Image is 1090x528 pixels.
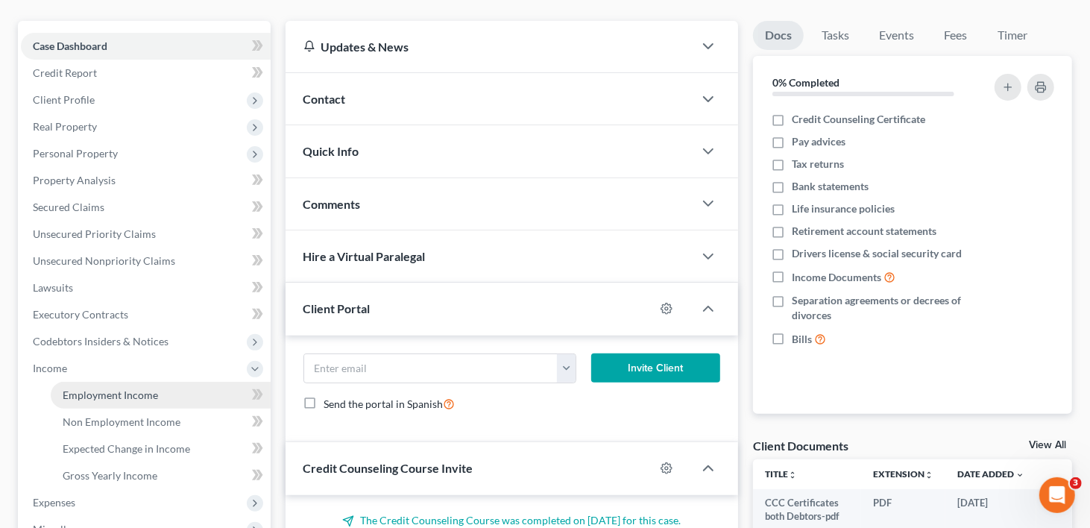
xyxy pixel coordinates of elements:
a: Tasks [810,21,861,50]
span: Secured Claims [33,201,104,213]
a: Non Employment Income [51,409,271,436]
span: Drivers license & social security card [792,246,962,261]
a: Gross Yearly Income [51,462,271,489]
i: unfold_more [788,471,797,480]
input: Enter email [304,354,558,383]
span: Pay advices [792,134,845,149]
span: Hire a Virtual Paralegal [303,249,426,263]
span: Retirement account statements [792,224,936,239]
a: Titleunfold_more [765,468,797,480]
a: Property Analysis [21,167,271,194]
a: Timer [986,21,1039,50]
a: Events [867,21,926,50]
span: Expenses [33,496,75,509]
p: The Credit Counseling Course was completed on [DATE] for this case. [303,513,720,528]
a: Secured Claims [21,194,271,221]
span: Property Analysis [33,174,116,186]
a: Date Added expand_more [957,468,1024,480]
span: Lawsuits [33,281,73,294]
a: Lawsuits [21,274,271,301]
span: Quick Info [303,144,359,158]
strong: 0% Completed [772,76,839,89]
span: Personal Property [33,147,118,160]
span: Gross Yearly Income [63,469,157,482]
span: Contact [303,92,346,106]
span: Employment Income [63,389,158,401]
i: unfold_more [924,471,933,480]
span: Real Property [33,120,97,133]
div: Client Documents [753,438,848,453]
a: Extensionunfold_more [873,468,933,480]
a: Docs [753,21,804,50]
span: Client Portal [303,301,371,315]
iframe: Intercom live chat [1039,477,1075,513]
a: Employment Income [51,382,271,409]
span: Unsecured Priority Claims [33,227,156,240]
div: Updates & News [303,39,675,54]
span: Credit Counseling Certificate [792,112,925,127]
a: Executory Contracts [21,301,271,328]
span: Credit Counseling Course Invite [303,461,473,475]
a: Unsecured Priority Claims [21,221,271,248]
span: Executory Contracts [33,308,128,321]
a: Case Dashboard [21,33,271,60]
i: expand_more [1015,471,1024,480]
span: Separation agreements or decrees of divorces [792,293,980,323]
span: Client Profile [33,93,95,106]
span: Income Documents [792,270,881,285]
span: Life insurance policies [792,201,895,216]
span: Bills [792,332,812,347]
a: Credit Report [21,60,271,87]
button: Invite Client [591,353,720,383]
span: Codebtors Insiders & Notices [33,335,168,348]
span: Expected Change in Income [63,442,190,455]
span: Bank statements [792,179,869,194]
a: Unsecured Nonpriority Claims [21,248,271,274]
a: Expected Change in Income [51,436,271,462]
a: Fees [932,21,980,50]
a: View All [1029,440,1066,450]
span: Case Dashboard [33,40,107,52]
span: Unsecured Nonpriority Claims [33,254,175,267]
span: Credit Report [33,66,97,79]
span: Income [33,362,67,374]
span: Non Employment Income [63,415,180,428]
span: Tax returns [792,157,844,172]
span: 3 [1070,477,1082,489]
span: Send the portal in Spanish [324,397,444,410]
span: Comments [303,197,361,211]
